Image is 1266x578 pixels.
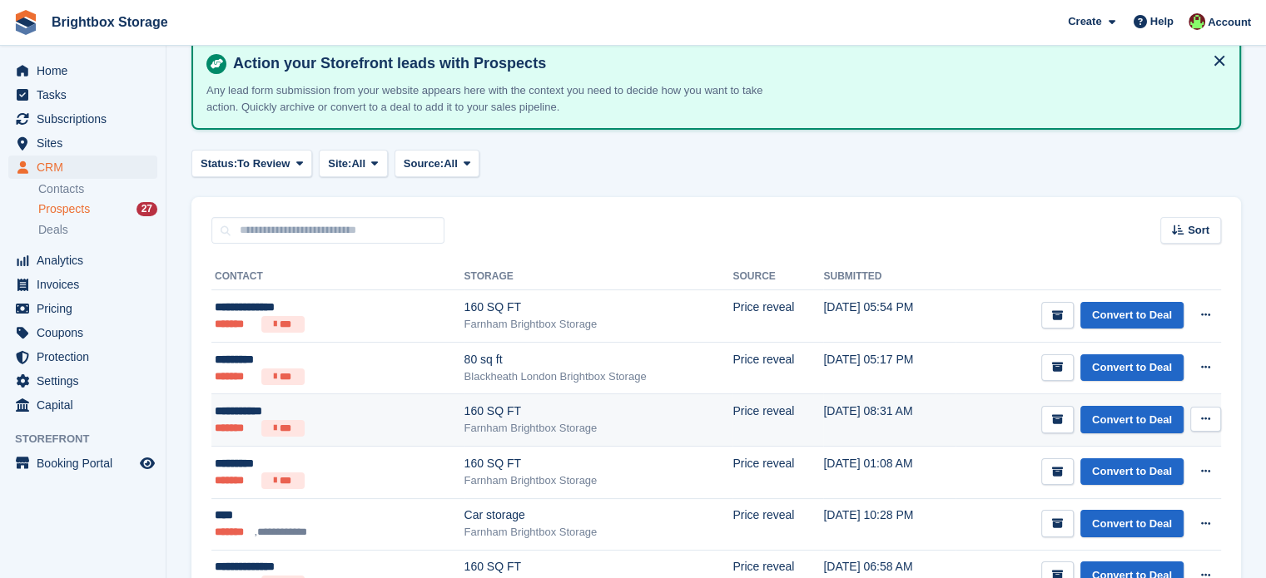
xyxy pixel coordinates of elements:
a: Prospects 27 [38,200,157,218]
td: [DATE] 05:54 PM [823,290,956,343]
a: menu [8,273,157,296]
a: menu [8,107,157,131]
span: Sort [1188,222,1209,239]
a: menu [8,297,157,320]
a: menu [8,249,157,272]
div: Farnham Brightbox Storage [464,524,733,541]
h4: Action your Storefront leads with Prospects [226,54,1226,73]
div: 80 sq ft [464,351,733,368]
a: menu [8,369,157,393]
td: Price reveal [732,342,823,394]
a: menu [8,452,157,475]
td: [DATE] 01:08 AM [823,446,956,498]
th: Storage [464,264,733,290]
span: Site: [328,156,351,172]
td: Price reveal [732,394,823,447]
button: Source: All [395,150,480,177]
span: To Review [237,156,290,172]
span: Sites [37,131,137,155]
span: CRM [37,156,137,179]
span: Pricing [37,297,137,320]
span: Booking Portal [37,452,137,475]
a: menu [8,156,157,179]
span: Account [1208,14,1251,31]
img: stora-icon-8386f47178a22dfd0bd8f6a31ec36ba5ce8667c1dd55bd0f319d3a0aa187defe.svg [13,10,38,35]
td: [DATE] 05:17 PM [823,342,956,394]
div: Blackheath London Brightbox Storage [464,368,733,385]
span: Create [1068,13,1101,30]
span: Invoices [37,273,137,296]
p: Any lead form submission from your website appears here with the context you need to decide how y... [206,82,789,115]
span: Subscriptions [37,107,137,131]
div: 160 SQ FT [464,299,733,316]
a: Convert to Deal [1080,354,1184,382]
a: Convert to Deal [1080,458,1184,486]
span: Protection [37,345,137,368]
span: Analytics [37,249,137,272]
span: Settings [37,369,137,393]
span: Storefront [15,431,166,447]
button: Status: To Review [191,150,312,177]
td: Price reveal [732,498,823,550]
td: [DATE] 10:28 PM [823,498,956,550]
div: 160 SQ FT [464,455,733,472]
div: Farnham Brightbox Storage [464,316,733,333]
div: 27 [137,202,157,216]
a: Contacts [38,181,157,197]
a: menu [8,345,157,368]
td: Price reveal [732,446,823,498]
a: Convert to Deal [1080,302,1184,329]
th: Submitted [823,264,956,290]
img: Marlena [1189,13,1205,30]
a: Convert to Deal [1080,510,1184,537]
span: Help [1150,13,1174,30]
span: Home [37,59,137,82]
button: Site: All [319,150,388,177]
td: Price reveal [732,290,823,343]
span: Status: [201,156,237,172]
span: Tasks [37,83,137,106]
span: All [351,156,365,172]
div: Car storage [464,506,733,524]
a: menu [8,83,157,106]
div: 160 SQ FT [464,558,733,576]
span: Coupons [37,321,137,344]
a: Brightbox Storage [45,8,175,36]
th: Source [732,264,823,290]
a: menu [8,131,157,155]
th: Contact [211,264,464,290]
a: Convert to Deal [1080,406,1184,433]
span: Prospects [38,201,90,217]
span: Capital [37,393,137,417]
div: 160 SQ FT [464,403,733,420]
a: Preview store [137,453,157,473]
a: menu [8,393,157,417]
div: Farnham Brightbox Storage [464,420,733,437]
a: menu [8,59,157,82]
span: All [444,156,458,172]
td: [DATE] 08:31 AM [823,394,956,447]
a: menu [8,321,157,344]
a: Deals [38,221,157,239]
span: Source: [404,156,444,172]
div: Farnham Brightbox Storage [464,472,733,489]
span: Deals [38,222,68,238]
